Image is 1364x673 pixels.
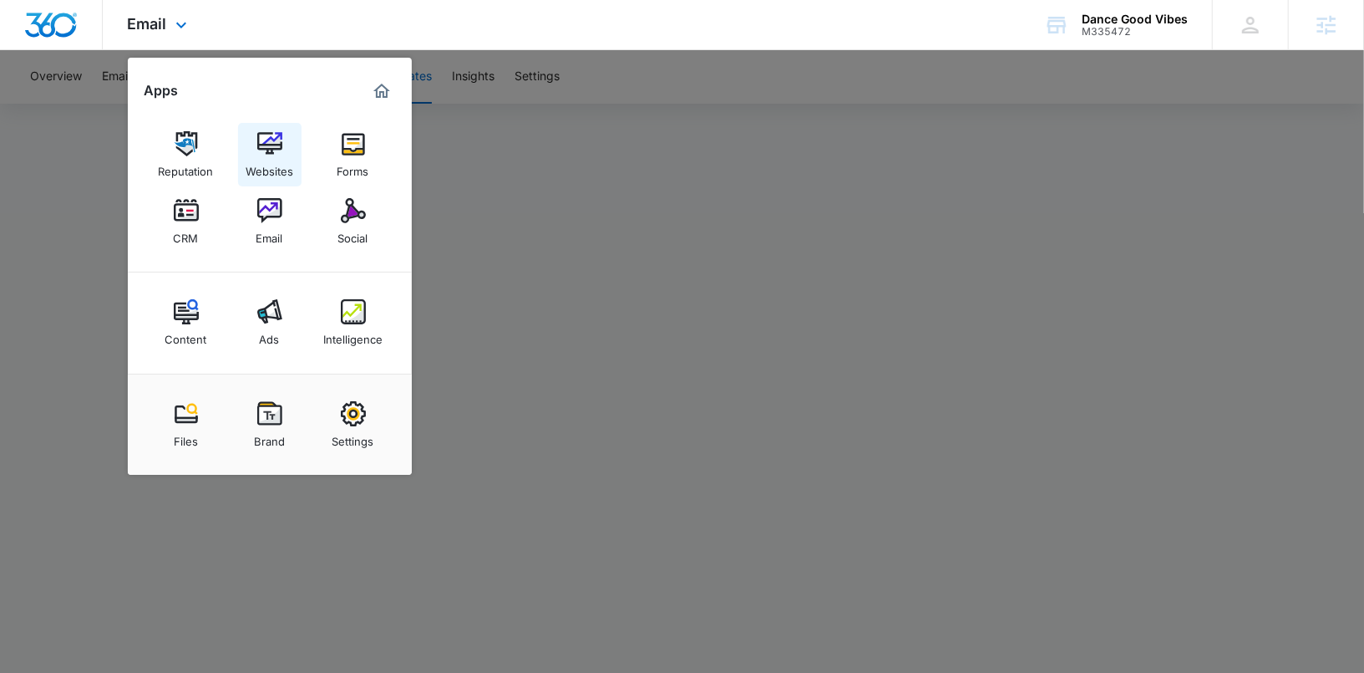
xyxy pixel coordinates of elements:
[238,291,302,354] a: Ads
[256,223,283,245] div: Email
[368,78,395,105] a: Marketing 360® Dashboard
[260,324,280,346] div: Ads
[1082,26,1188,38] div: account id
[338,223,368,245] div: Social
[155,190,218,253] a: CRM
[238,393,302,456] a: Brand
[322,393,385,456] a: Settings
[155,123,218,186] a: Reputation
[145,83,179,99] h2: Apps
[332,426,374,448] div: Settings
[322,123,385,186] a: Forms
[246,156,293,178] div: Websites
[1082,13,1188,26] div: account name
[128,15,167,33] span: Email
[254,426,285,448] div: Brand
[238,123,302,186] a: Websites
[322,190,385,253] a: Social
[174,223,199,245] div: CRM
[174,426,198,448] div: Files
[323,324,383,346] div: Intelligence
[159,156,214,178] div: Reputation
[155,393,218,456] a: Files
[165,324,207,346] div: Content
[322,291,385,354] a: Intelligence
[337,156,369,178] div: Forms
[155,291,218,354] a: Content
[238,190,302,253] a: Email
